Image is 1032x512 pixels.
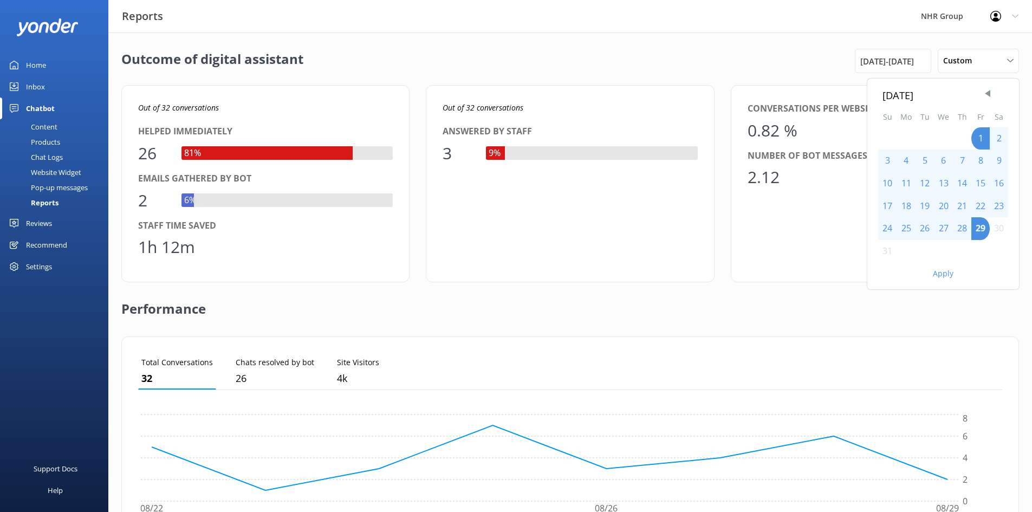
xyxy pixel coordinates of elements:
div: Chat Logs [7,150,63,165]
div: Sun Aug 10 2025 [878,172,897,195]
img: yonder-white-logo.png [16,18,79,36]
p: 3,892 [337,371,379,386]
div: Wed Aug 06 2025 [934,150,953,172]
div: Reports [7,195,59,210]
p: Total Conversations [141,357,213,368]
div: Tue Aug 26 2025 [916,217,934,240]
abbr: Wednesday [938,112,949,122]
div: Home [26,54,46,76]
div: 3 [443,140,475,166]
div: 0.82 % [748,118,797,144]
div: Chatbot [26,98,55,119]
div: 9% [486,146,503,160]
a: Reports [7,195,108,210]
h2: Outcome of digital assistant [121,49,303,73]
div: Conversations per website visitor [748,102,1002,116]
div: Sat Aug 16 2025 [990,172,1008,195]
div: Mon Aug 11 2025 [897,172,916,195]
div: Sun Aug 03 2025 [878,150,897,172]
div: Mon Aug 25 2025 [897,217,916,240]
div: 6% [181,193,199,208]
div: Fri Aug 15 2025 [971,172,990,195]
div: Sun Aug 24 2025 [878,217,897,240]
div: Reviews [26,212,52,234]
div: Staff time saved [138,219,393,233]
div: Support Docs [34,458,77,479]
div: Fri Aug 01 2025 [971,127,990,150]
div: Thu Aug 07 2025 [953,150,971,172]
a: Products [7,134,108,150]
h2: Performance [121,282,206,326]
div: Fri Aug 29 2025 [971,217,990,240]
div: Sun Aug 31 2025 [878,240,897,263]
div: Wed Aug 20 2025 [934,195,953,218]
div: 2.12 [748,164,780,190]
p: 32 [141,371,213,386]
div: Tue Aug 19 2025 [916,195,934,218]
div: Wed Aug 13 2025 [934,172,953,195]
div: 1h 12m [138,234,195,260]
i: Out of 32 conversations [443,102,523,113]
span: Custom [943,55,978,67]
a: Chat Logs [7,150,108,165]
div: Sat Aug 23 2025 [990,195,1008,218]
div: [DATE] [882,87,1004,103]
a: Website Widget [7,165,108,180]
abbr: Friday [977,112,984,122]
div: Thu Aug 28 2025 [953,217,971,240]
div: Mon Aug 04 2025 [897,150,916,172]
p: 26 [236,371,314,386]
span: Previous Month [982,88,993,99]
div: Tue Aug 05 2025 [916,150,934,172]
div: Content [7,119,57,134]
a: Pop-up messages [7,180,108,195]
p: Site Visitors [337,357,379,368]
a: Content [7,119,108,134]
div: Helped immediately [138,125,393,139]
p: Chats resolved by bot [236,357,314,368]
div: Fri Aug 22 2025 [971,195,990,218]
tspan: 4 [963,452,968,464]
div: Sat Aug 02 2025 [990,127,1008,150]
div: Emails gathered by bot [138,172,393,186]
tspan: 8 [963,413,968,425]
span: [DATE] - [DATE] [860,55,914,68]
div: Tue Aug 12 2025 [916,172,934,195]
div: Thu Aug 21 2025 [953,195,971,218]
h3: Reports [122,8,163,25]
tspan: 6 [963,430,968,442]
i: Out of 32 conversations [138,102,219,113]
div: Number of bot messages per conversation (avg.) [748,149,1002,163]
div: 26 [138,140,171,166]
div: Sat Aug 30 2025 [990,217,1008,240]
abbr: Tuesday [920,112,930,122]
div: Sun Aug 17 2025 [878,195,897,218]
div: Inbox [26,76,45,98]
div: Mon Aug 18 2025 [897,195,916,218]
div: Settings [26,256,52,277]
div: Website Widget [7,165,81,180]
abbr: Thursday [958,112,967,122]
abbr: Sunday [883,112,892,122]
abbr: Saturday [995,112,1003,122]
div: Products [7,134,60,150]
abbr: Monday [900,112,912,122]
div: Help [48,479,63,501]
tspan: 2 [963,474,968,485]
div: Thu Aug 14 2025 [953,172,971,195]
div: Pop-up messages [7,180,88,195]
div: Sat Aug 09 2025 [990,150,1008,172]
div: Wed Aug 27 2025 [934,217,953,240]
div: 81% [181,146,204,160]
button: Apply [933,270,953,277]
div: Fri Aug 08 2025 [971,150,990,172]
div: Recommend [26,234,67,256]
div: Answered by staff [443,125,697,139]
tspan: 0 [963,495,968,507]
div: 2 [138,187,171,213]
